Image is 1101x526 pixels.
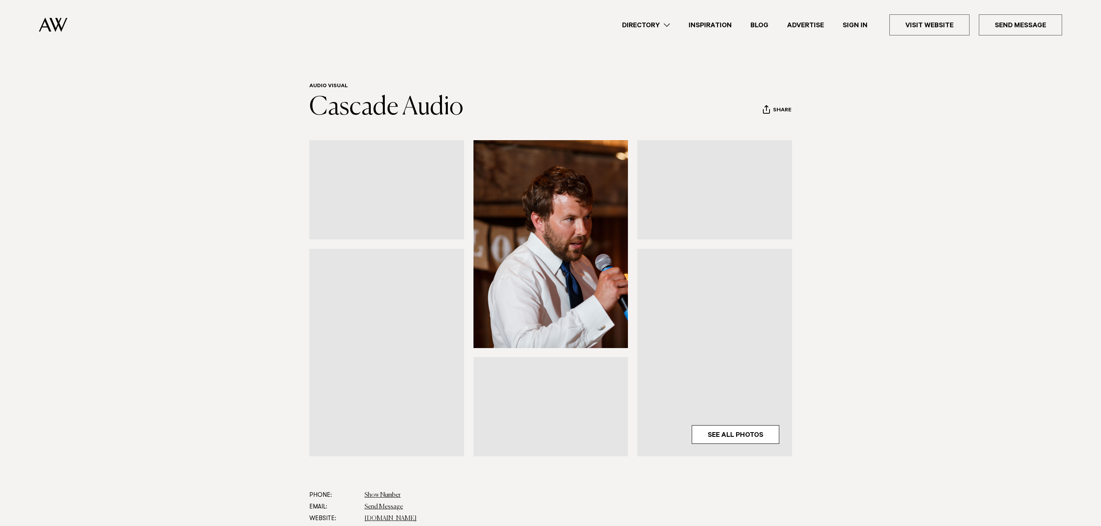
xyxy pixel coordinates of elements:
span: Share [773,107,791,114]
a: Directory [613,20,679,30]
a: See All Photos [692,425,779,444]
a: Audio Visual [309,83,348,90]
a: Visit Website [889,14,970,35]
dt: Email: [309,501,358,513]
a: Cascade Audio [309,95,463,120]
a: Sign In [833,20,877,30]
dt: Phone: [309,489,358,501]
a: Inspiration [679,20,741,30]
dt: Website: [309,513,358,524]
a: Advertise [778,20,833,30]
a: Send Message [979,14,1062,35]
a: Show Number [365,492,401,498]
a: [DOMAIN_NAME] [365,515,417,522]
a: Send Message [365,504,403,510]
img: Auckland Weddings Logo [39,18,67,32]
button: Share [763,105,792,116]
a: Blog [741,20,778,30]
